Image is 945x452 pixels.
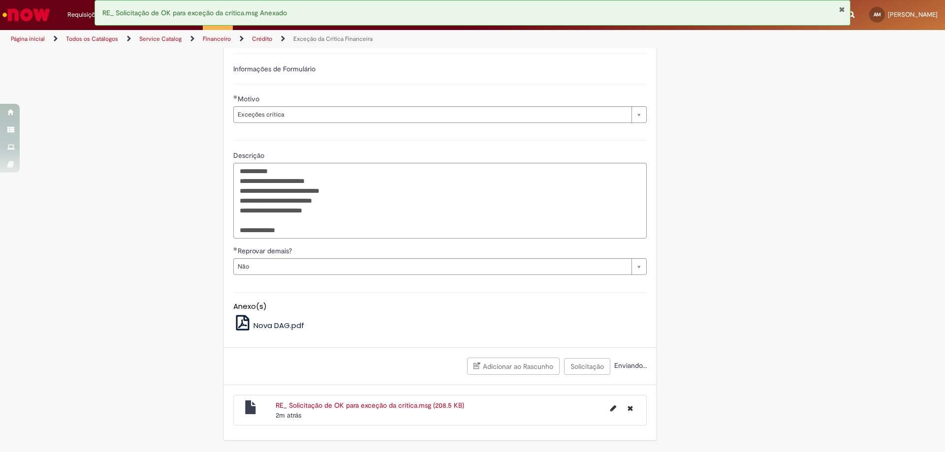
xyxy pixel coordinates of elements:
[622,400,639,416] button: Excluir RE_ Solicitação de OK para exceção da crítica.msg
[612,361,647,370] span: Enviando...
[238,107,627,122] span: Exceções crítica
[888,10,938,19] span: [PERSON_NAME]
[276,411,301,420] time: 29/08/2025 17:02:07
[604,400,622,416] button: Editar nome de arquivo RE_ Solicitação de OK para exceção da crítica.msg
[276,411,301,420] span: 2m atrás
[233,163,647,239] textarea: Descrição
[238,259,627,274] span: Não
[233,64,315,73] label: Informações de Formulário
[11,35,45,43] a: Página inicial
[238,94,261,103] span: Motivo
[203,35,231,43] a: Financeiro
[7,30,623,48] ul: Trilhas de página
[66,35,118,43] a: Todos os Catálogos
[238,246,294,255] span: Reprovar demais?
[874,11,881,18] span: AM
[252,35,272,43] a: Crédito
[233,151,266,160] span: Descrição
[233,95,238,99] span: Obrigatório Preenchido
[67,10,102,20] span: Requisições
[139,35,182,43] a: Service Catalog
[102,8,287,17] span: RE_ Solicitação de OK para exceção da crítica.msg Anexado
[253,320,304,331] span: Nova DAG.pdf
[839,5,845,13] button: Fechar Notificação
[293,35,373,43] a: Exceção da Crítica Financeira
[233,320,305,331] a: Nova DAG.pdf
[233,247,238,251] span: Obrigatório Preenchido
[233,302,647,311] h5: Anexo(s)
[276,401,464,410] a: RE_ Solicitação de OK para exceção da crítica.msg (208.5 KB)
[1,5,52,25] img: ServiceNow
